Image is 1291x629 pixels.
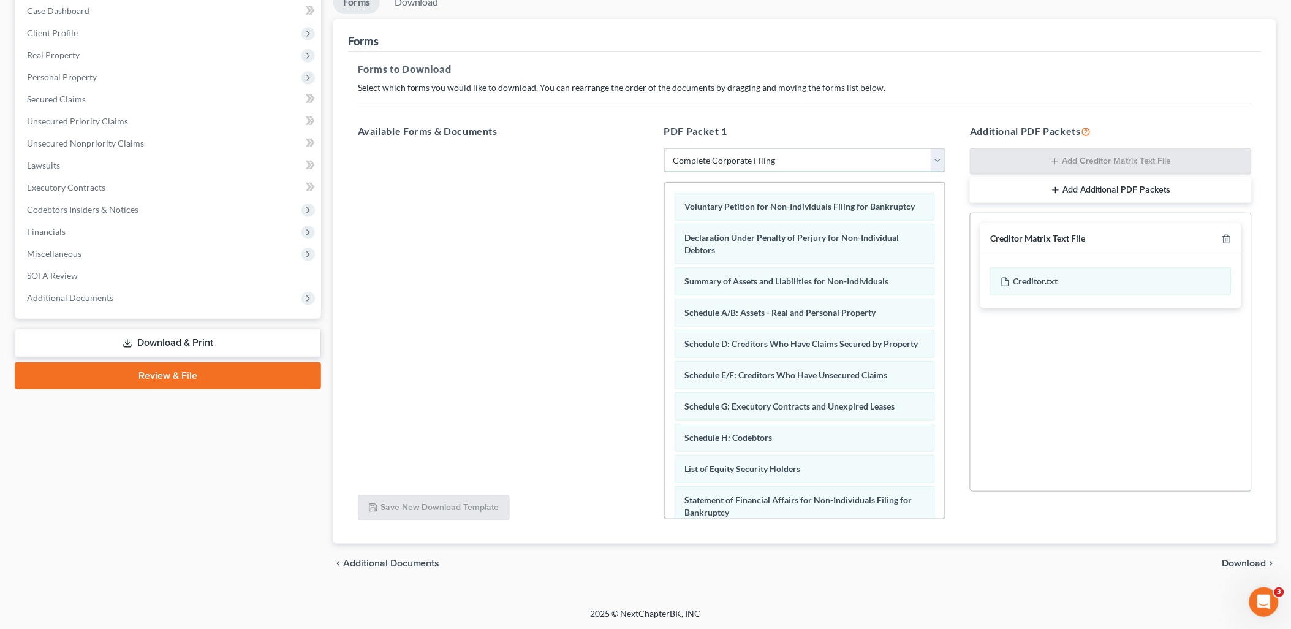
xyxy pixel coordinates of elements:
[685,307,876,318] span: Schedule A/B: Assets - Real and Personal Property
[990,233,1085,245] div: Creditor Matrix Text File
[1222,558,1266,568] span: Download
[27,6,89,16] span: Case Dashboard
[1266,558,1276,568] i: chevron_right
[685,232,899,255] span: Declaration Under Penalty of Perjury for Non-Individual Debtors
[27,182,105,193] span: Executory Contracts
[17,154,321,177] a: Lawsuits
[333,558,440,568] a: chevron_left Additional Documents
[27,94,86,104] span: Secured Claims
[685,370,888,380] span: Schedule E/F: Creditors Who Have Unsecured Claims
[17,265,321,287] a: SOFA Review
[358,495,510,521] button: Save New Download Template
[990,267,1232,295] div: Creditor.txt
[27,226,66,237] span: Financials
[27,72,97,82] span: Personal Property
[970,124,1252,139] h5: Additional PDF Packets
[685,338,918,349] span: Schedule D: Creditors Who Have Claims Secured by Property
[343,558,440,568] span: Additional Documents
[17,88,321,110] a: Secured Claims
[685,276,889,286] span: Summary of Assets and Liabilities for Non-Individuals
[27,248,81,259] span: Miscellaneous
[358,124,640,139] h5: Available Forms & Documents
[685,201,915,212] span: Voluntary Petition for Non-Individuals Filing for Bankruptcy
[1274,587,1284,597] span: 3
[15,362,321,389] a: Review & File
[348,34,379,48] div: Forms
[15,329,321,357] a: Download & Print
[27,204,138,215] span: Codebtors Insiders & Notices
[17,177,321,199] a: Executory Contracts
[27,28,78,38] span: Client Profile
[685,495,912,517] span: Statement of Financial Affairs for Non-Individuals Filing for Bankruptcy
[685,432,773,443] span: Schedule H: Codebtors
[17,132,321,154] a: Unsecured Nonpriority Claims
[27,138,144,148] span: Unsecured Nonpriority Claims
[27,160,60,170] span: Lawsuits
[333,558,343,568] i: chevron_left
[664,124,946,139] h5: PDF Packet 1
[970,177,1252,203] button: Add Additional PDF Packets
[1222,558,1276,568] button: Download chevron_right
[358,82,1252,94] p: Select which forms you would like to download. You can rearrange the order of the documents by dr...
[27,50,80,60] span: Real Property
[970,148,1252,175] button: Add Creditor Matrix Text File
[27,270,78,281] span: SOFA Review
[685,401,895,411] span: Schedule G: Executory Contracts and Unexpired Leases
[1249,587,1279,617] iframe: Intercom live chat
[17,110,321,132] a: Unsecured Priority Claims
[358,62,1252,77] h5: Forms to Download
[27,292,113,303] span: Additional Documents
[685,463,801,474] span: List of Equity Security Holders
[27,116,128,126] span: Unsecured Priority Claims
